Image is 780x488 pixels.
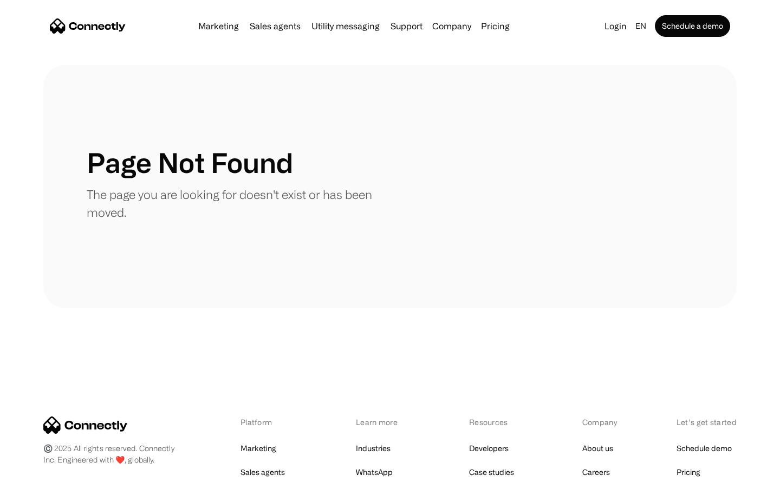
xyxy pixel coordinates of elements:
[194,22,243,30] a: Marketing
[11,468,65,484] aside: Language selected: English
[356,465,393,480] a: WhatsApp
[600,18,631,34] a: Login
[386,22,427,30] a: Support
[469,416,526,428] div: Resources
[677,441,732,456] a: Schedule demo
[677,465,700,480] a: Pricing
[245,22,305,30] a: Sales agents
[240,465,285,480] a: Sales agents
[87,185,390,221] p: The page you are looking for doesn't exist or has been moved.
[356,416,413,428] div: Learn more
[356,441,391,456] a: Industries
[582,416,620,428] div: Company
[240,441,276,456] a: Marketing
[469,441,509,456] a: Developers
[582,441,613,456] a: About us
[477,22,514,30] a: Pricing
[582,465,610,480] a: Careers
[87,146,293,179] h1: Page Not Found
[22,469,65,484] ul: Language list
[677,416,737,428] div: Let’s get started
[635,18,646,34] div: en
[307,22,384,30] a: Utility messaging
[469,465,514,480] a: Case studies
[240,416,300,428] div: Platform
[432,18,471,34] div: Company
[655,15,730,37] a: Schedule a demo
